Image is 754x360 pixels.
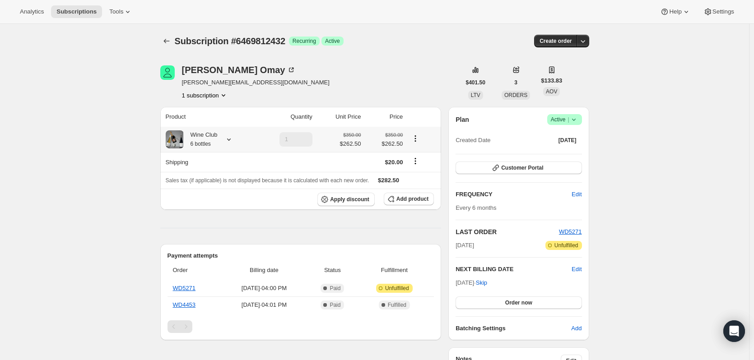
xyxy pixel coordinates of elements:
span: $262.50 [340,139,361,148]
button: Shipping actions [408,156,423,166]
img: product img [166,130,184,148]
span: Tools [109,8,123,15]
span: Analytics [20,8,44,15]
span: [DATE] · [456,279,487,286]
span: LTV [471,92,480,98]
h2: NEXT BILLING DATE [456,265,572,274]
span: Apply discount [330,196,369,203]
span: Add product [396,195,428,203]
nav: Pagination [168,320,434,333]
span: Create order [540,37,572,45]
button: Customer Portal [456,162,582,174]
span: Every 6 months [456,204,496,211]
button: Apply discount [317,193,375,206]
button: Settings [698,5,740,18]
button: Edit [566,187,587,202]
span: Help [669,8,681,15]
span: Add [571,324,582,333]
span: Paid [330,285,340,292]
span: Fulfillment [360,266,428,275]
button: Skip [470,276,493,290]
span: Unfulfilled [385,285,409,292]
span: Customer Portal [501,164,543,171]
span: Sales tax (if applicable) is not displayed because it is calculated with each new order. [166,177,369,184]
a: WD5271 [173,285,196,291]
span: Greg Omay [160,65,175,80]
span: Created Date [456,136,490,145]
span: Active [325,37,340,45]
h6: Batching Settings [456,324,571,333]
div: Open Intercom Messenger [723,320,745,342]
th: Unit Price [315,107,364,127]
span: Order now [505,299,532,306]
span: Status [310,266,354,275]
small: $350.00 [343,132,361,138]
button: 3 [509,76,523,89]
span: Paid [330,301,340,309]
span: Settings [712,8,734,15]
h2: LAST ORDER [456,227,559,236]
h2: Plan [456,115,469,124]
span: [DATE] · 04:00 PM [223,284,305,293]
span: Skip [476,278,487,287]
span: [DATE] [559,137,577,144]
button: Analytics [14,5,49,18]
span: AOV [546,88,557,95]
span: $401.50 [466,79,485,86]
span: [DATE] · 04:01 PM [223,300,305,309]
span: [PERSON_NAME][EMAIL_ADDRESS][DOMAIN_NAME] [182,78,330,87]
button: Order now [456,296,582,309]
span: Edit [572,190,582,199]
span: $133.83 [541,76,562,85]
button: Edit [572,265,582,274]
button: Subscriptions [160,35,173,47]
button: Add [566,321,587,336]
button: Product actions [182,91,228,100]
th: Order [168,260,221,280]
span: ORDERS [504,92,527,98]
button: [DATE] [553,134,582,147]
button: $401.50 [461,76,491,89]
button: Subscriptions [51,5,102,18]
button: Tools [104,5,138,18]
span: Subscriptions [56,8,97,15]
th: Product [160,107,255,127]
span: [DATE] [456,241,474,250]
a: WD4453 [173,301,196,308]
div: [PERSON_NAME] Omay [182,65,296,74]
button: WD5271 [559,227,582,236]
span: Unfulfilled [554,242,578,249]
span: Fulfilled [388,301,406,309]
span: $282.50 [378,177,399,184]
span: $20.00 [385,159,403,166]
span: | [568,116,569,123]
th: Quantity [255,107,315,127]
button: Create order [534,35,577,47]
span: Recurring [293,37,316,45]
th: Price [363,107,405,127]
div: Wine Club [184,130,218,148]
span: Billing date [223,266,305,275]
small: $350.00 [385,132,403,138]
h2: FREQUENCY [456,190,572,199]
button: Product actions [408,134,423,143]
button: Add product [384,193,434,205]
span: Subscription #6469812432 [175,36,285,46]
span: Active [551,115,578,124]
small: 6 bottles [191,141,211,147]
button: Help [655,5,696,18]
span: $262.50 [366,139,403,148]
a: WD5271 [559,228,582,235]
h2: Payment attempts [168,251,434,260]
span: 3 [514,79,517,86]
th: Shipping [160,152,255,172]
